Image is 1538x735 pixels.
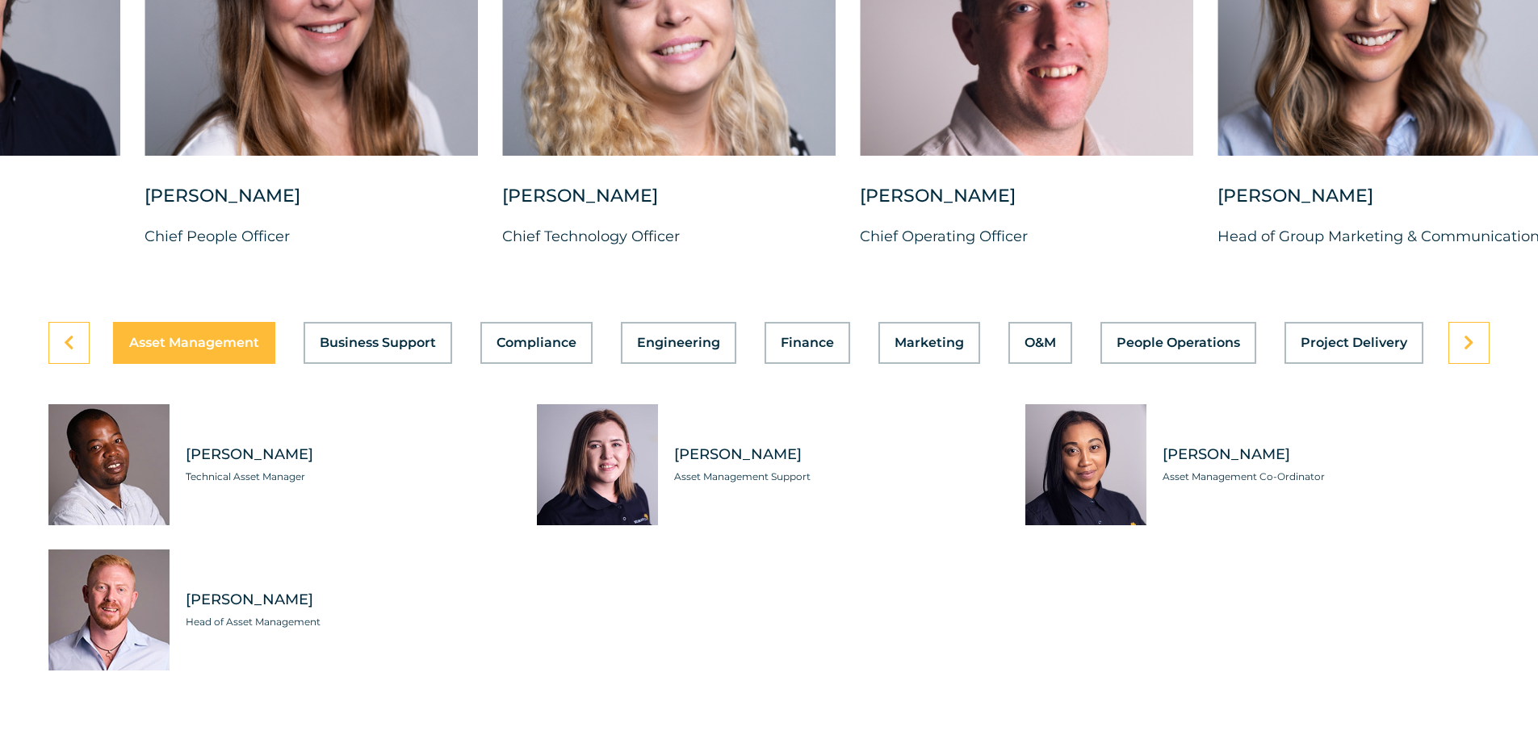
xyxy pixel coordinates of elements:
[637,336,720,349] span: Engineering
[48,322,1490,670] div: Tabs. Open items with Enter or Space, close with Escape and navigate using the Arrow keys.
[674,469,1001,485] span: Asset Management Support
[674,445,1001,465] span: [PERSON_NAME]
[186,590,513,610] span: [PERSON_NAME]
[186,445,513,465] span: [PERSON_NAME]
[129,336,259,349] span: Asset Management
[1163,469,1490,485] span: Asset Management Co-Ordinator
[781,336,834,349] span: Finance
[1025,336,1056,349] span: O&M
[895,336,964,349] span: Marketing
[502,224,836,248] p: Chief Technology Officer
[860,224,1193,248] p: Chief Operating Officer
[1163,445,1490,465] span: [PERSON_NAME]
[497,336,576,349] span: Compliance
[860,184,1193,224] div: [PERSON_NAME]
[186,469,513,485] span: Technical Asset Manager
[145,224,478,248] p: Chief People Officer
[502,184,836,224] div: [PERSON_NAME]
[186,614,513,630] span: Head of Asset Management
[1117,336,1240,349] span: People Operations
[145,184,478,224] div: [PERSON_NAME]
[320,336,436,349] span: Business Support
[1301,336,1407,349] span: Project Delivery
